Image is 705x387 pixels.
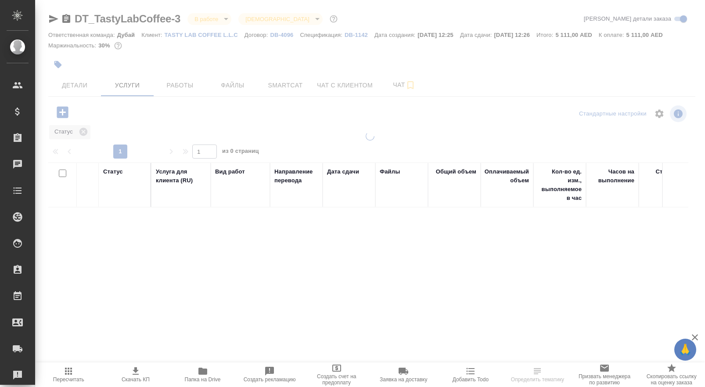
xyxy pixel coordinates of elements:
[380,376,427,383] span: Заявка на доставку
[236,362,303,387] button: Создать рекламацию
[244,376,296,383] span: Создать рекламацию
[674,339,696,361] button: 🙏
[327,167,359,176] div: Дата сдачи
[638,362,705,387] button: Скопировать ссылку на оценку заказа
[274,167,318,185] div: Направление перевода
[538,167,582,203] div: Кол-во ед. изм., выполняемое в час
[215,167,245,176] div: Вид работ
[437,362,504,387] button: Добавить Todo
[370,362,437,387] button: Заявка на доставку
[485,167,529,185] div: Оплачиваемый объем
[185,376,221,383] span: Папка на Drive
[678,340,693,359] span: 🙏
[511,376,564,383] span: Определить тематику
[308,373,365,386] span: Создать счет на предоплату
[102,362,169,387] button: Скачать КП
[571,362,638,387] button: Призвать менеджера по развитию
[436,167,476,176] div: Общий объем
[576,373,633,386] span: Призвать менеджера по развитию
[643,167,687,185] div: Стоимость услуги
[169,362,236,387] button: Папка на Drive
[103,167,123,176] div: Статус
[380,167,400,176] div: Файлы
[590,167,634,185] div: Часов на выполнение
[122,376,150,383] span: Скачать КП
[643,373,700,386] span: Скопировать ссылку на оценку заказа
[35,362,102,387] button: Пересчитать
[453,376,489,383] span: Добавить Todo
[303,362,370,387] button: Создать счет на предоплату
[53,376,84,383] span: Пересчитать
[156,167,206,185] div: Услуга для клиента (RU)
[504,362,571,387] button: Определить тематику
